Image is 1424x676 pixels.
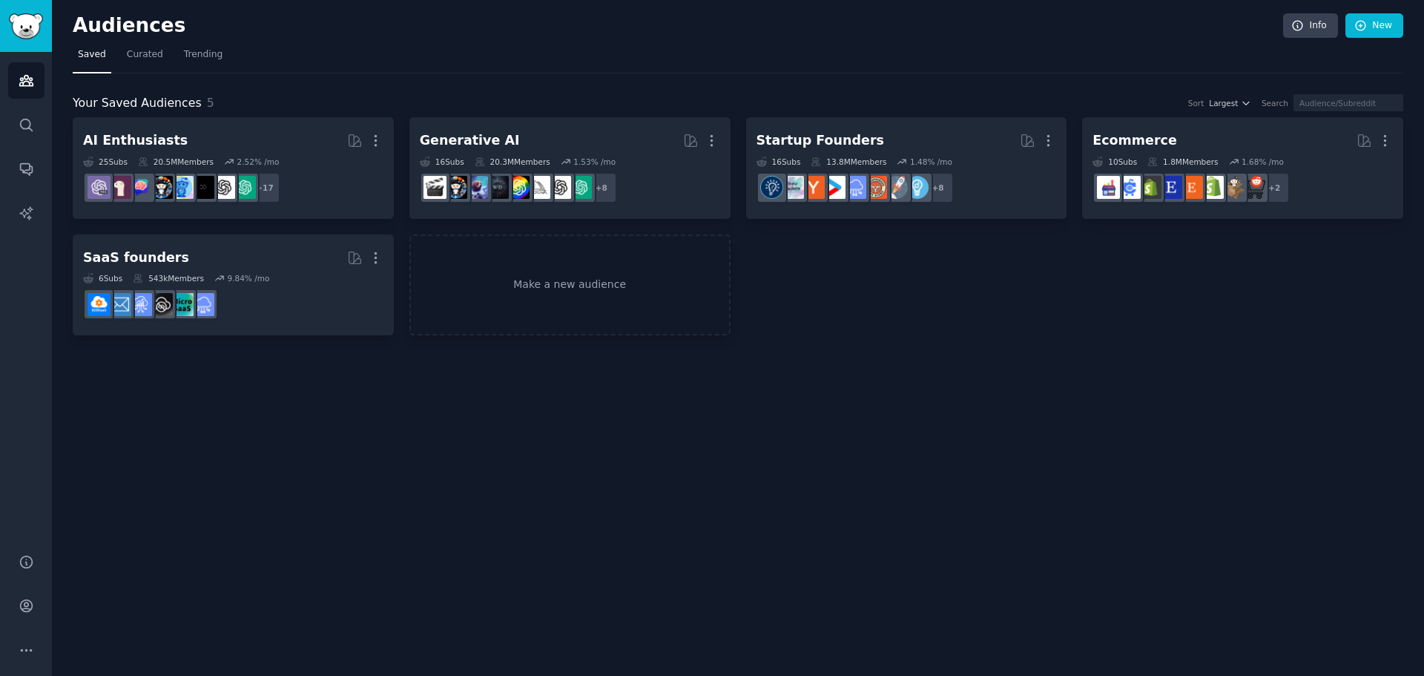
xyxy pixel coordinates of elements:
[249,172,280,203] div: + 17
[573,157,616,167] div: 1.53 % /mo
[122,43,168,73] a: Curated
[1262,98,1288,108] div: Search
[756,157,801,167] div: 16 Sub s
[1147,157,1218,167] div: 1.8M Members
[1188,98,1204,108] div: Sort
[108,176,131,199] img: LocalLLaMA
[1209,98,1251,108] button: Largest
[781,176,804,199] img: indiehackers
[9,13,43,39] img: GummySearch logo
[1242,157,1284,167] div: 1.68 % /mo
[73,117,394,219] a: AI Enthusiasts25Subs20.5MMembers2.52% /mo+17ChatGPTOpenAIArtificialInteligenceartificialaiArtChat...
[88,293,111,316] img: B2BSaaS
[864,176,887,199] img: EntrepreneurRideAlong
[1201,176,1224,199] img: shopify
[1138,176,1161,199] img: reviewmyshopify
[179,43,228,73] a: Trending
[73,94,202,113] span: Your Saved Audiences
[423,176,446,199] img: aivideo
[191,293,214,316] img: SaaS
[444,176,467,199] img: aiArt
[409,234,731,336] a: Make a new audience
[1092,131,1177,150] div: Ecommerce
[88,176,111,199] img: ChatGPTPro
[78,48,106,62] span: Saved
[1345,13,1403,39] a: New
[83,249,189,267] div: SaaS founders
[1222,176,1245,199] img: dropship
[548,176,571,199] img: OpenAI
[760,176,783,199] img: Entrepreneurship
[1283,13,1338,39] a: Info
[150,293,173,316] img: NoCodeSaaS
[83,157,128,167] div: 25 Sub s
[237,157,279,167] div: 2.52 % /mo
[527,176,550,199] img: midjourney
[475,157,550,167] div: 20.3M Members
[910,157,952,167] div: 1.48 % /mo
[150,176,173,199] img: aiArt
[171,293,194,316] img: microsaas
[233,176,256,199] img: ChatGPT
[923,172,954,203] div: + 8
[823,176,845,199] img: startup
[843,176,866,199] img: SaaS
[184,48,222,62] span: Trending
[1180,176,1203,199] img: Etsy
[1092,157,1137,167] div: 10 Sub s
[420,157,464,167] div: 16 Sub s
[802,176,825,199] img: ycombinator
[756,131,884,150] div: Startup Founders
[73,14,1283,38] h2: Audiences
[409,117,731,219] a: Generative AI16Subs20.3MMembers1.53% /mo+8ChatGPTOpenAImidjourneyGPT3weirddalleStableDiffusionaiA...
[1242,176,1265,199] img: ecommerce
[129,176,152,199] img: ChatGPTPromptGenius
[73,234,394,336] a: SaaS founders6Subs543kMembers9.84% /moSaaSmicrosaasNoCodeSaaSSaaSSalesSaaS_Email_MarketingB2BSaaS
[83,131,188,150] div: AI Enthusiasts
[1082,117,1403,219] a: Ecommerce10Subs1.8MMembers1.68% /mo+2ecommercedropshipshopifyEtsyEtsySellersreviewmyshopifyecomme...
[1097,176,1120,199] img: ecommerce_growth
[138,157,214,167] div: 20.5M Members
[133,273,204,283] div: 543k Members
[171,176,194,199] img: artificial
[586,172,617,203] div: + 8
[212,176,235,199] img: OpenAI
[1159,176,1182,199] img: EtsySellers
[885,176,908,199] img: startups
[420,131,520,150] div: Generative AI
[507,176,530,199] img: GPT3
[227,273,269,283] div: 9.84 % /mo
[191,176,214,199] img: ArtificialInteligence
[108,293,131,316] img: SaaS_Email_Marketing
[1293,94,1403,111] input: Audience/Subreddit
[569,176,592,199] img: ChatGPT
[129,293,152,316] img: SaaSSales
[811,157,886,167] div: 13.8M Members
[1118,176,1141,199] img: ecommercemarketing
[486,176,509,199] img: weirddalle
[906,176,929,199] img: Entrepreneur
[83,273,122,283] div: 6 Sub s
[127,48,163,62] span: Curated
[1259,172,1290,203] div: + 2
[746,117,1067,219] a: Startup Founders16Subs13.8MMembers1.48% /mo+8EntrepreneurstartupsEntrepreneurRideAlongSaaSstartup...
[465,176,488,199] img: StableDiffusion
[73,43,111,73] a: Saved
[207,96,214,110] span: 5
[1209,98,1238,108] span: Largest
